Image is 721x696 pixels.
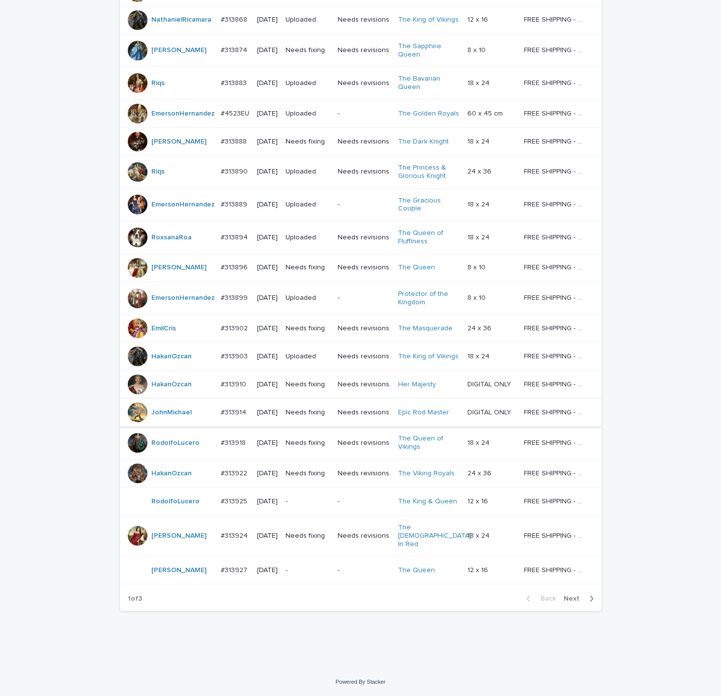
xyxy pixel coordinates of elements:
p: Needs fixing [286,469,330,478]
a: EmersonHernandez [151,201,215,209]
p: Needs fixing [286,380,330,389]
a: EmersonHernandez [151,110,215,118]
p: Needs fixing [286,324,330,333]
p: #313874 [221,44,249,55]
p: [DATE] [257,324,278,333]
a: The King of Vikings [398,352,459,361]
p: Needs fixing [286,408,330,417]
span: Next [564,595,585,602]
a: Powered By Stacker [336,679,385,685]
p: - [286,566,330,575]
p: 12 x 16 [467,495,490,506]
tr: [PERSON_NAME] #313896#313896 [DATE]Needs fixingNeeds revisionsThe Queen 8 x 108 x 10 FREE SHIPPIN... [120,254,602,282]
tr: HakanOzcan #313922#313922 [DATE]Needs fixingNeeds revisionsThe Viking Royals 24 x 3624 x 36 FREE ... [120,459,602,487]
a: The Queen [398,263,435,272]
p: FREE SHIPPING - preview in 1-2 business days, after your approval delivery will take 5-10 b.d. [524,378,587,389]
p: 8 x 10 [467,261,488,272]
p: 1 of 3 [120,587,150,611]
a: HakanOzcan [151,469,192,478]
p: Needs revisions [338,138,390,146]
p: [DATE] [257,110,278,118]
a: [PERSON_NAME] [151,263,206,272]
p: FREE SHIPPING - preview in 1-2 business days, after your approval delivery will take 5-10 b.d. [524,495,587,506]
a: [PERSON_NAME] [151,138,206,146]
p: 18 x 24 [467,437,491,447]
p: Uploaded [286,352,330,361]
a: [PERSON_NAME] [151,46,206,55]
p: Uploaded [286,110,330,118]
p: #313890 [221,166,250,176]
p: #313883 [221,77,249,87]
tr: [PERSON_NAME] #313927#313927 [DATE]--The Queen 12 x 1612 x 16 FREE SHIPPING - preview in 1-2 busi... [120,556,602,584]
tr: HakanOzcan #313903#313903 [DATE]UploadedNeeds revisionsThe King of Vikings 18 x 2418 x 24 FREE SH... [120,343,602,371]
tr: [PERSON_NAME] #313874#313874 [DATE]Needs fixingNeeds revisionsThe Sapphire Queen 8 x 108 x 10 FRE... [120,34,602,67]
p: [DATE] [257,352,278,361]
p: FREE SHIPPING - preview in 1-2 business days, after your approval delivery will take 5-10 b.d. [524,350,587,361]
p: [DATE] [257,294,278,302]
p: Needs revisions [338,233,390,242]
tr: Riqs #313883#313883 [DATE]UploadedNeeds revisionsThe Bavarian Queen 18 x 2418 x 24 FREE SHIPPING ... [120,67,602,100]
a: The Queen [398,566,435,575]
p: FREE SHIPPING - preview in 1-2 business days, after your approval delivery will take 5-10 b.d. [524,232,587,242]
a: The Viking Royals [398,469,455,478]
p: - [286,497,330,506]
p: 18 x 24 [467,77,491,87]
p: #313918 [221,437,248,447]
p: FREE SHIPPING - preview in 1-2 business days, after your approval delivery will take 5-10 b.d. [524,437,587,447]
p: Needs revisions [338,439,390,447]
p: FREE SHIPPING - preview in 1-2 business days, after your approval delivery will take 5-10 b.d. [524,136,587,146]
tr: [PERSON_NAME] #313924#313924 [DATE]Needs fixingNeeds revisionsThe [DEMOGRAPHIC_DATA] In Red 18 x ... [120,515,602,556]
a: The Gracious Couple [398,197,460,213]
button: Back [519,594,560,603]
p: [DATE] [257,46,278,55]
p: Needs fixing [286,439,330,447]
p: [DATE] [257,138,278,146]
p: 24 x 36 [467,166,493,176]
p: FREE SHIPPING - preview in 1-2 business days, after your approval delivery will take 5-10 b.d. [524,322,587,333]
a: The Princess & Glorious Knight [398,164,460,180]
a: EmersonHernandez [151,294,215,302]
tr: RodolfoLucero #313925#313925 [DATE]--The King & Queen 12 x 1612 x 16 FREE SHIPPING - preview in 1... [120,487,602,515]
a: The Bavarian Queen [398,75,460,91]
p: [DATE] [257,233,278,242]
p: [DATE] [257,532,278,540]
p: 18 x 24 [467,199,491,209]
p: FREE SHIPPING - preview in 1-2 business days, after your approval delivery will take 6-10 busines... [524,530,587,540]
p: 12 x 16 [467,564,490,575]
p: [DATE] [257,201,278,209]
a: The Queen of Vikings [398,435,460,451]
a: Protector of the Kingdom [398,290,460,307]
p: Needs revisions [338,79,390,87]
tr: JohnMichael #313914#313914 [DATE]Needs fixingNeeds revisionsEpic Rod Master DIGITAL ONLYDIGITAL O... [120,399,602,427]
tr: EmersonHernandez #313889#313889 [DATE]Uploaded-The Gracious Couple 18 x 2418 x 24 FREE SHIPPING -... [120,188,602,221]
p: #313927 [221,564,249,575]
p: Needs fixing [286,46,330,55]
p: FREE SHIPPING - preview in 1-2 business days, after your approval delivery will take 6-10 busines... [524,108,587,118]
a: Epic Rod Master [398,408,449,417]
tr: RodolfoLucero #313918#313918 [DATE]Needs fixingNeeds revisionsThe Queen of Vikings 18 x 2418 x 24... [120,427,602,460]
p: Needs revisions [338,532,390,540]
p: Needs revisions [338,46,390,55]
p: 18 x 24 [467,232,491,242]
span: Back [535,595,556,602]
p: - [338,201,390,209]
a: RodolfoLucero [151,439,200,447]
p: FREE SHIPPING - preview in 1-2 business days, after your approval delivery will take 5-10 b.d. [524,44,587,55]
p: [DATE] [257,566,278,575]
p: Uploaded [286,79,330,87]
tr: EmersonHernandez #313899#313899 [DATE]Uploaded-Protector of the Kingdom 8 x 108 x 10 FREE SHIPPIN... [120,282,602,315]
p: #313922 [221,467,249,478]
a: HakanOzcan [151,352,192,361]
p: Uploaded [286,233,330,242]
p: Uploaded [286,294,330,302]
p: Uploaded [286,16,330,24]
a: The Golden Royals [398,110,459,118]
a: EmilCris [151,324,176,333]
p: Needs revisions [338,469,390,478]
tr: RoxsanaRoa #313894#313894 [DATE]UploadedNeeds revisionsThe Queen of Fluffiness 18 x 2418 x 24 FRE... [120,221,602,254]
p: #313924 [221,530,250,540]
a: The Masquerade [398,324,453,333]
p: Needs fixing [286,532,330,540]
p: FREE SHIPPING - preview in 1-2 business days, after your approval delivery will take 5-10 b.d. [524,166,587,176]
p: [DATE] [257,497,278,506]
